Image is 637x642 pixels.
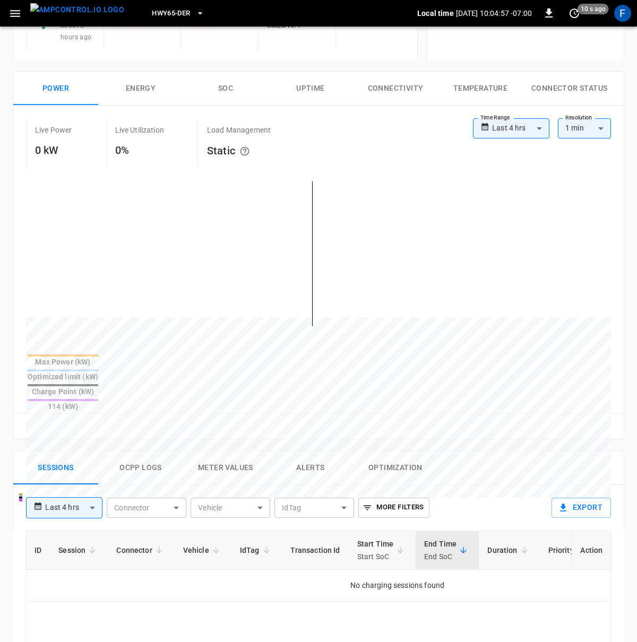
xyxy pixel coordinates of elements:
span: IdTag [240,544,273,557]
p: Live Utilization [115,125,164,135]
button: Power [13,72,98,106]
button: SOC [183,72,268,106]
div: Last 4 hrs [492,118,549,138]
div: profile-icon [614,5,631,22]
h6: 0% [115,142,164,159]
button: HWY65-DER [148,3,208,24]
p: Live Power [35,125,72,135]
button: Optimization [353,451,438,485]
span: updated about 2 hours ago [61,10,92,41]
th: ID [26,531,50,570]
button: Temperature [438,72,523,106]
div: 1 min [558,118,611,138]
th: Action [571,531,611,570]
p: Load Management [207,125,271,135]
span: Connector [116,544,166,557]
button: Meter Values [183,451,268,485]
h6: Static [207,142,271,162]
span: 10 s ago [578,4,609,14]
span: hxAppV3.53-ccsLibV3.4 [267,10,306,29]
span: Priority [548,544,588,557]
p: Start SoC [357,550,394,563]
button: set refresh interval [566,5,583,22]
button: Connector Status [523,72,616,106]
button: Alerts [268,451,353,485]
div: End Time [424,537,457,563]
p: End SoC [424,550,457,563]
p: [DATE] 10:04:57 -07:00 [456,8,532,19]
button: The system is using AmpEdge-configured limits for static load managment. Depending on your config... [235,142,254,162]
button: Sessions [13,451,98,485]
h6: 0 kW [35,142,72,159]
button: Uptime [268,72,353,106]
span: Start TimeStart SoC [357,537,408,563]
div: Start Time [357,537,394,563]
label: Time Range [480,114,510,122]
th: Transaction Id [282,531,349,570]
div: Last 4 hrs [45,498,102,518]
span: End TimeEnd SoC [424,537,470,563]
button: Export [552,498,611,518]
span: Session [58,544,99,557]
span: Vehicle [183,544,223,557]
img: ampcontrol.io logo [30,3,124,16]
button: Connectivity [353,72,438,106]
button: Energy [98,72,183,106]
label: Resolution [565,114,592,122]
button: More Filters [358,498,429,518]
span: Duration [487,544,531,557]
span: HWY65-DER [152,7,190,20]
button: Ocpp logs [98,451,183,485]
p: Local time [417,8,454,19]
